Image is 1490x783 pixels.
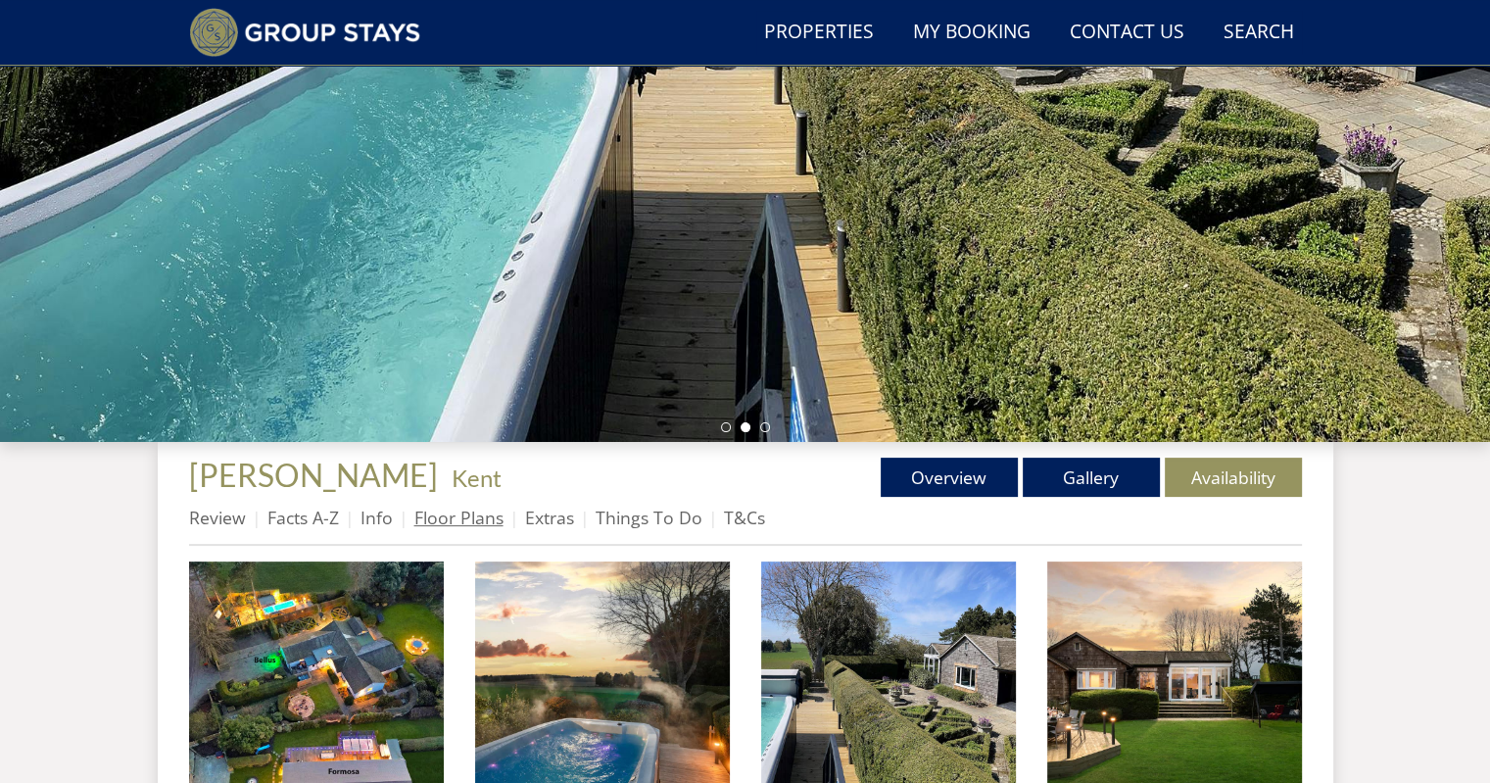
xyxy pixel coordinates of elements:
a: Things To Do [596,506,702,529]
a: Floor Plans [414,506,504,529]
a: Facts A-Z [267,506,339,529]
a: Kent [452,464,502,492]
a: T&Cs [724,506,765,529]
a: Contact Us [1062,11,1192,55]
img: Group Stays [189,8,421,57]
a: My Booking [905,11,1038,55]
span: [PERSON_NAME] [189,456,438,494]
a: Availability [1165,458,1302,497]
span: - [444,464,502,492]
a: Extras [525,506,574,529]
a: [PERSON_NAME] [189,456,444,494]
a: Search [1216,11,1302,55]
a: Overview [881,458,1018,497]
a: Gallery [1023,458,1160,497]
a: Review [189,506,246,529]
a: Properties [756,11,882,55]
a: Info [360,506,393,529]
